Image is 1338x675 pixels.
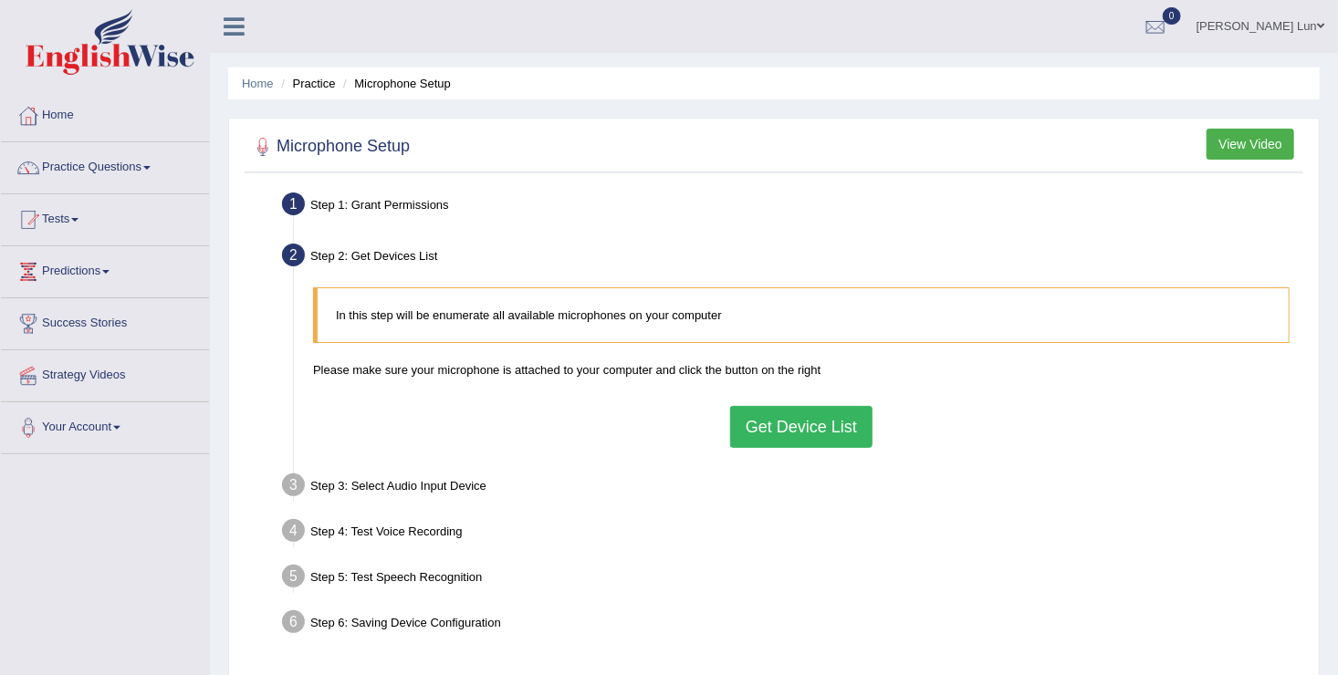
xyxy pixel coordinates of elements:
span: 0 [1163,7,1181,25]
div: Step 6: Saving Device Configuration [274,605,1311,645]
button: View Video [1207,129,1294,160]
div: Step 2: Get Devices List [274,238,1311,278]
p: Please make sure your microphone is attached to your computer and click the button on the right [313,361,1290,379]
a: Success Stories [1,298,209,344]
a: Strategy Videos [1,350,209,396]
div: Step 3: Select Audio Input Device [274,468,1311,508]
a: Home [1,90,209,136]
div: Step 4: Test Voice Recording [274,514,1311,554]
blockquote: In this step will be enumerate all available microphones on your computer [313,287,1290,343]
li: Practice [277,75,335,92]
a: Practice Questions [1,142,209,188]
li: Microphone Setup [339,75,451,92]
div: Step 1: Grant Permissions [274,187,1311,227]
button: Get Device List [730,406,873,448]
a: Home [242,77,274,90]
a: Your Account [1,402,209,448]
a: Tests [1,194,209,240]
a: Predictions [1,246,209,292]
h2: Microphone Setup [249,133,410,161]
div: Step 5: Test Speech Recognition [274,559,1311,599]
